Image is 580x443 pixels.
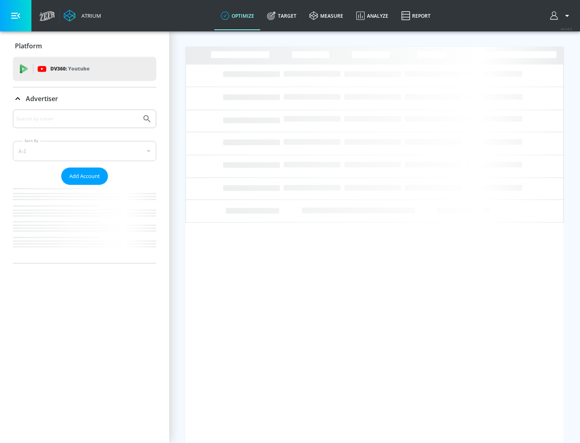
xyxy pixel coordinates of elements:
button: Add Account [61,168,108,185]
div: Advertiser [13,87,156,110]
div: DV360: Youtube [13,57,156,81]
a: Target [261,1,303,30]
p: Youtube [68,64,89,73]
a: measure [303,1,350,30]
div: Platform [13,35,156,57]
span: v 4.24.0 [561,27,572,31]
a: optimize [214,1,261,30]
a: Atrium [64,10,101,22]
p: DV360: [50,64,89,73]
div: Advertiser [13,110,156,263]
a: Report [395,1,437,30]
p: Advertiser [26,94,58,103]
div: A-Z [13,141,156,161]
nav: list of Advertiser [13,185,156,263]
p: Platform [15,41,42,50]
label: Sort By [23,138,40,143]
div: Atrium [78,12,101,19]
a: Analyze [350,1,395,30]
span: Add Account [69,172,100,181]
input: Search by name [16,114,138,124]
